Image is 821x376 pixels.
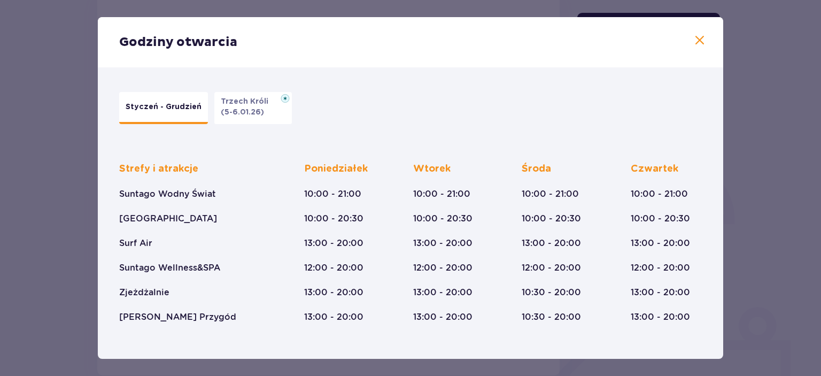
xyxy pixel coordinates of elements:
[126,102,202,112] p: Styczeń - Grudzień
[522,262,581,274] p: 12:00 - 20:00
[413,188,470,200] p: 10:00 - 21:00
[304,188,361,200] p: 10:00 - 21:00
[522,188,579,200] p: 10:00 - 21:00
[413,262,473,274] p: 12:00 - 20:00
[119,34,237,50] p: Godziny otwarcia
[522,213,581,225] p: 10:00 - 20:30
[119,92,208,124] button: Styczeń - Grudzień
[631,237,690,249] p: 13:00 - 20:00
[304,213,363,225] p: 10:00 - 20:30
[631,262,690,274] p: 12:00 - 20:00
[119,213,217,225] p: [GEOGRAPHIC_DATA]
[221,107,264,118] p: (5-6.01.26)
[631,188,688,200] p: 10:00 - 21:00
[413,163,451,175] p: Wtorek
[631,311,690,323] p: 13:00 - 20:00
[119,287,169,298] p: Zjeżdżalnie
[522,237,581,249] p: 13:00 - 20:00
[119,237,152,249] p: Surf Air
[119,188,216,200] p: Suntago Wodny Świat
[304,311,363,323] p: 13:00 - 20:00
[304,237,363,249] p: 13:00 - 20:00
[413,287,473,298] p: 13:00 - 20:00
[522,311,581,323] p: 10:30 - 20:00
[119,311,236,323] p: [PERSON_NAME] Przygód
[304,163,368,175] p: Poniedziałek
[522,287,581,298] p: 10:30 - 20:00
[413,311,473,323] p: 13:00 - 20:00
[221,96,275,107] p: Trzech Króli
[631,163,678,175] p: Czwartek
[304,287,363,298] p: 13:00 - 20:00
[631,287,690,298] p: 13:00 - 20:00
[413,237,473,249] p: 13:00 - 20:00
[214,92,292,124] button: Trzech Króli(5-6.01.26)
[119,163,198,175] p: Strefy i atrakcje
[304,262,363,274] p: 12:00 - 20:00
[413,213,473,225] p: 10:00 - 20:30
[119,262,220,274] p: Suntago Wellness&SPA
[631,213,690,225] p: 10:00 - 20:30
[522,163,551,175] p: Środa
